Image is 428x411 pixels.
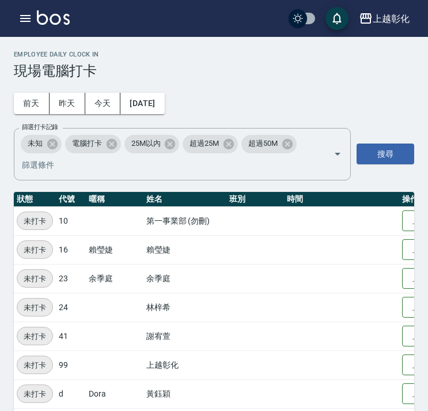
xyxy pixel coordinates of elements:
td: 賴瑩婕 [143,235,226,264]
span: 未打卡 [17,388,52,400]
span: 電腦打卡 [65,138,109,149]
span: 超過25M [183,138,226,149]
td: 林梓希 [143,293,226,322]
th: 時間 [284,192,399,207]
span: 未打卡 [17,330,52,342]
th: 班別 [226,192,284,207]
button: 前天 [14,93,50,114]
span: 25M以內 [124,138,168,149]
td: 10 [56,206,86,235]
td: 黃鈺穎 [143,379,226,408]
span: 未打卡 [17,301,52,314]
span: 未知 [21,138,50,149]
th: 暱稱 [86,192,143,207]
div: 25M以內 [124,135,180,153]
span: 未打卡 [17,359,52,371]
td: 賴瑩婕 [86,235,143,264]
td: 上越彰化 [143,350,226,379]
label: 篩選打卡記錄 [22,123,58,131]
div: 未知 [21,135,62,153]
td: 16 [56,235,86,264]
td: 余季庭 [143,264,226,293]
div: 超過25M [183,135,238,153]
td: 余季庭 [86,264,143,293]
div: 超過50M [241,135,297,153]
th: 姓名 [143,192,226,207]
button: 搜尋 [357,144,414,165]
th: 狀態 [14,192,56,207]
th: 代號 [56,192,86,207]
button: save [325,7,349,30]
span: 未打卡 [17,273,52,285]
button: Open [328,145,347,163]
h2: Employee Daily Clock In [14,51,414,58]
td: 謝宥萱 [143,322,226,350]
button: [DATE] [120,93,164,114]
input: 篩選條件 [19,155,313,175]
td: 41 [56,322,86,350]
img: Logo [37,10,70,25]
div: 上越彰化 [373,12,410,26]
button: 今天 [85,93,121,114]
button: 上越彰化 [354,7,414,31]
td: 第一事業部 (勿刪) [143,206,226,235]
span: 超過50M [241,138,285,149]
span: 未打卡 [17,244,52,256]
td: 24 [56,293,86,322]
td: d [56,379,86,408]
td: Dora [86,379,143,408]
div: 電腦打卡 [65,135,121,153]
span: 未打卡 [17,215,52,227]
h3: 現場電腦打卡 [14,63,414,79]
td: 23 [56,264,86,293]
button: 昨天 [50,93,85,114]
td: 99 [56,350,86,379]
